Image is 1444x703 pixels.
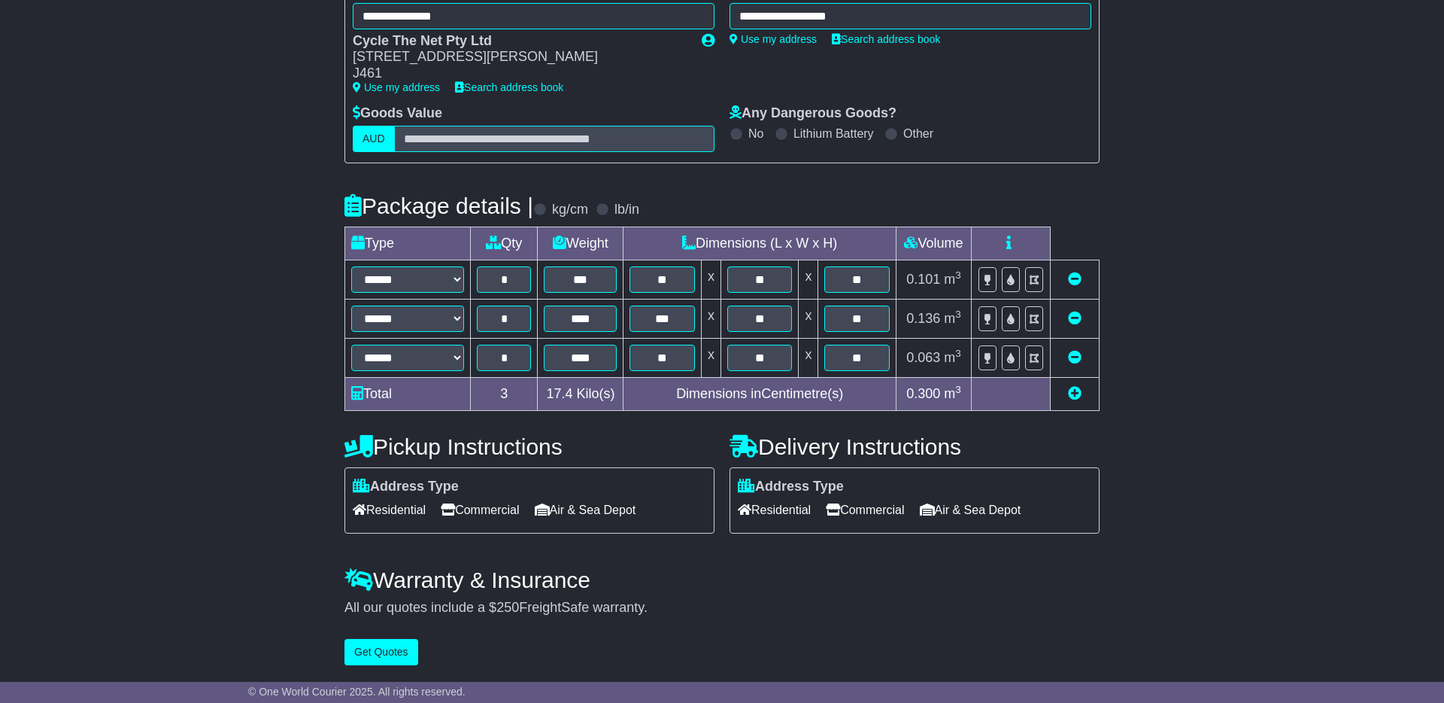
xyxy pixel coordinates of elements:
td: x [799,299,818,338]
span: m [944,311,961,326]
label: lb/in [614,202,639,218]
span: 0.101 [906,272,940,287]
a: Search address book [832,33,940,45]
span: Commercial [826,498,904,522]
td: Type [345,227,471,260]
a: Search address book [455,81,563,93]
label: kg/cm [552,202,588,218]
span: Air & Sea Depot [920,498,1021,522]
label: Address Type [738,479,844,495]
td: Volume [896,227,971,260]
a: Add new item [1068,386,1081,401]
label: Address Type [353,479,459,495]
span: © One World Courier 2025. All rights reserved. [248,686,466,698]
h4: Package details | [344,193,533,218]
td: Total [345,377,471,410]
sup: 3 [955,269,961,281]
span: m [944,272,961,287]
td: 3 [471,377,538,410]
td: Weight [538,227,623,260]
label: No [748,126,763,141]
td: Kilo(s) [538,377,623,410]
a: Use my address [730,33,817,45]
div: [STREET_ADDRESS][PERSON_NAME] [353,49,687,65]
td: x [701,338,720,377]
span: 17.4 [546,386,572,401]
h4: Pickup Instructions [344,434,714,459]
div: All our quotes include a $ FreightSafe warranty. [344,600,1100,616]
sup: 3 [955,384,961,395]
td: Dimensions (L x W x H) [623,227,896,260]
div: Cycle The Net Pty Ltd [353,33,687,50]
span: Residential [353,498,426,522]
a: Use my address [353,81,440,93]
a: Remove this item [1068,350,1081,365]
span: 250 [496,600,519,615]
td: x [799,260,818,299]
label: AUD [353,126,395,152]
span: Commercial [441,498,519,522]
span: Residential [738,498,811,522]
td: x [799,338,818,377]
td: x [701,260,720,299]
label: Lithium Battery [793,126,874,141]
a: Remove this item [1068,272,1081,287]
sup: 3 [955,309,961,320]
sup: 3 [955,348,961,359]
h4: Delivery Instructions [730,434,1100,459]
label: Other [903,126,933,141]
h4: Warranty & Insurance [344,568,1100,592]
span: Air & Sea Depot [535,498,636,522]
button: Get Quotes [344,639,418,665]
a: Remove this item [1068,311,1081,326]
span: 0.300 [906,386,940,401]
td: Qty [471,227,538,260]
td: Dimensions in Centimetre(s) [623,377,896,410]
label: Any Dangerous Goods? [730,105,896,122]
label: Goods Value [353,105,442,122]
span: 0.063 [906,350,940,365]
span: 0.136 [906,311,940,326]
div: J461 [353,65,687,82]
span: m [944,386,961,401]
td: x [701,299,720,338]
span: m [944,350,961,365]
